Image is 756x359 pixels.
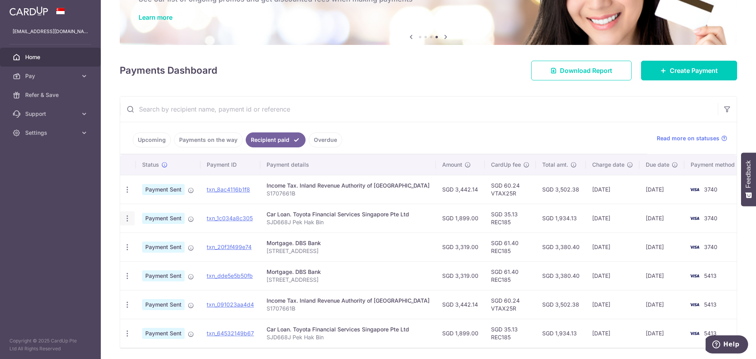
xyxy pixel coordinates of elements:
span: 3740 [704,244,717,250]
div: Mortgage. DBS Bank [267,239,430,247]
td: SGD 3,442.14 [436,290,485,319]
a: Payments on the way [174,132,243,147]
td: [DATE] [586,233,639,261]
span: Status [142,161,159,169]
td: [DATE] [586,290,639,319]
td: SGD 3,319.00 [436,261,485,290]
div: Income Tax. Inland Revenue Authority of [GEOGRAPHIC_DATA] [267,182,430,190]
span: 3740 [704,215,717,221]
td: SGD 3,380.40 [536,233,586,261]
h4: Payments Dashboard [120,63,217,78]
span: 3740 [704,186,717,193]
div: Car Loan. Toyota Financial Services Singapore Pte Ltd [267,326,430,333]
a: txn_dde5e5b50fb [207,272,253,279]
img: Bank Card [687,214,702,223]
a: txn_091023aa4d4 [207,301,254,308]
td: [DATE] [639,290,684,319]
span: Feedback [745,160,752,188]
td: [DATE] [639,233,684,261]
span: Settings [25,129,77,137]
td: SGD 1,934.13 [536,204,586,233]
span: Home [25,53,77,61]
input: Search by recipient name, payment id or reference [120,97,718,122]
span: Payment Sent [142,328,185,339]
td: SGD 3,319.00 [436,233,485,261]
span: Read more on statuses [657,134,719,142]
span: Pay [25,72,77,80]
img: Bank Card [687,300,702,309]
span: Amount [442,161,462,169]
span: Total amt. [542,161,568,169]
span: Refer & Save [25,91,77,99]
td: SGD 3,502.38 [536,290,586,319]
span: 5413 [704,272,717,279]
a: Create Payment [641,61,737,80]
div: Car Loan. Toyota Financial Services Singapore Pte Ltd [267,210,430,218]
img: Bank Card [687,185,702,194]
iframe: Opens a widget where you can find more information [706,335,748,355]
p: SJD668J Pek Hak Bin [267,333,430,341]
a: txn_20f3f499e74 [207,244,252,250]
span: Payment Sent [142,299,185,310]
td: [DATE] [639,204,684,233]
a: Recipient paid [246,132,306,147]
td: [DATE] [586,204,639,233]
a: Read more on statuses [657,134,727,142]
p: [STREET_ADDRESS] [267,276,430,284]
td: [DATE] [586,319,639,348]
p: S1707661B [267,305,430,312]
img: Bank Card [687,271,702,281]
a: txn_1c034a8c305 [207,215,253,221]
span: Payment Sent [142,184,185,195]
td: [DATE] [639,175,684,204]
a: Learn more [139,13,172,21]
a: Overdue [309,132,342,147]
th: Payment method [684,154,744,175]
td: [DATE] [586,175,639,204]
span: Payment Sent [142,242,185,253]
td: SGD 61.40 REC185 [485,261,536,290]
span: Create Payment [670,66,718,75]
td: SGD 3,502.38 [536,175,586,204]
td: SGD 1,934.13 [536,319,586,348]
span: Payment Sent [142,270,185,281]
span: Charge date [592,161,624,169]
img: Bank Card [687,329,702,338]
img: Bank Card [687,242,702,252]
td: [DATE] [639,319,684,348]
td: SGD 60.24 VTAX25R [485,175,536,204]
img: CardUp [9,6,48,16]
td: SGD 3,442.14 [436,175,485,204]
span: Payment Sent [142,213,185,224]
td: SGD 60.24 VTAX25R [485,290,536,319]
div: Mortgage. DBS Bank [267,268,430,276]
td: [DATE] [586,261,639,290]
td: SGD 35.13 REC185 [485,319,536,348]
td: SGD 1,899.00 [436,319,485,348]
a: Upcoming [133,132,171,147]
a: txn_64532149b67 [207,330,254,337]
span: Due date [646,161,669,169]
p: [EMAIL_ADDRESS][DOMAIN_NAME] [13,28,88,35]
td: [DATE] [639,261,684,290]
a: Download Report [531,61,632,80]
td: SGD 1,899.00 [436,204,485,233]
span: CardUp fee [491,161,521,169]
p: S1707661B [267,190,430,197]
p: [STREET_ADDRESS] [267,247,430,255]
a: txn_8ac4116b1f8 [207,186,250,193]
td: SGD 35.13 REC185 [485,204,536,233]
td: SGD 3,380.40 [536,261,586,290]
th: Payment details [260,154,436,175]
span: Download Report [560,66,612,75]
p: SJD668J Pek Hak Bin [267,218,430,226]
div: Income Tax. Inland Revenue Authority of [GEOGRAPHIC_DATA] [267,297,430,305]
td: SGD 61.40 REC185 [485,233,536,261]
button: Feedback - Show survey [741,153,756,206]
span: Support [25,110,77,118]
span: 5413 [704,330,717,337]
span: 5413 [704,301,717,308]
th: Payment ID [200,154,260,175]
